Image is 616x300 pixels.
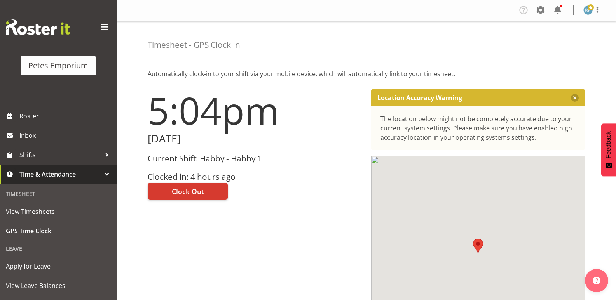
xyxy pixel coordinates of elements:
span: Roster [19,110,113,122]
img: help-xxl-2.png [593,277,600,284]
button: Clock Out [148,183,228,200]
p: Location Accuracy Warning [377,94,462,102]
span: Clock Out [172,186,204,196]
div: Timesheet [2,186,115,202]
span: View Leave Balances [6,280,111,291]
h3: Clocked in: 4 hours ago [148,172,362,181]
div: Leave [2,241,115,257]
span: Inbox [19,130,113,141]
img: Rosterit website logo [6,19,70,35]
button: Feedback - Show survey [601,123,616,176]
span: Feedback [605,131,612,158]
a: View Leave Balances [2,276,115,295]
a: View Timesheets [2,202,115,221]
a: GPS Time Clock [2,221,115,241]
span: Shifts [19,149,101,161]
span: View Timesheets [6,206,111,217]
div: The location below might not be completely accurate due to your current system settings. Please m... [380,114,576,142]
p: Automatically clock-in to your shift via your mobile device, which will automatically link to you... [148,69,585,78]
img: reina-puketapu721.jpg [583,5,593,15]
h3: Current Shift: Habby - Habby 1 [148,154,362,163]
span: GPS Time Clock [6,225,111,237]
button: Close message [571,94,579,102]
a: Apply for Leave [2,257,115,276]
h1: 5:04pm [148,89,362,131]
h4: Timesheet - GPS Clock In [148,40,240,49]
h2: [DATE] [148,133,362,145]
span: Time & Attendance [19,168,101,180]
span: Apply for Leave [6,260,111,272]
div: Petes Emporium [28,60,88,71]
